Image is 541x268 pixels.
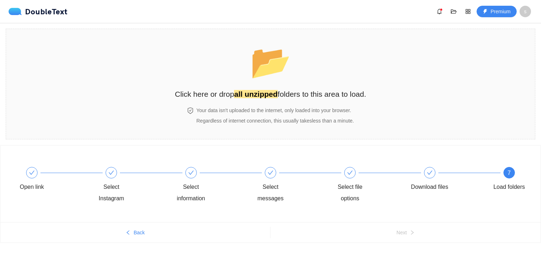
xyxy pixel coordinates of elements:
[196,106,354,114] h4: Your data isn't uploaded to the internet, only loaded into your browser.
[434,6,445,17] button: bell
[448,6,459,17] button: folder-open
[409,167,488,193] div: Download files
[434,9,445,14] span: bell
[477,6,517,17] button: thunderboltPremium
[329,181,371,204] div: Select file options
[91,181,132,204] div: Select Instagram
[11,167,91,193] div: Open link
[170,167,250,204] div: Select information
[250,44,291,80] span: folder
[170,181,212,204] div: Select information
[268,170,273,176] span: check
[491,8,511,15] span: Premium
[493,181,525,193] div: Load folders
[463,9,473,14] span: appstore
[29,170,35,176] span: check
[524,6,527,17] span: s
[250,181,291,204] div: Select messages
[411,181,448,193] div: Download files
[108,170,114,176] span: check
[270,227,541,238] button: Nextright
[126,230,131,236] span: left
[20,181,44,193] div: Open link
[91,167,170,204] div: Select Instagram
[427,170,433,176] span: check
[188,170,194,176] span: check
[0,227,270,238] button: leftBack
[175,88,366,100] h2: Click here or drop folders to this area to load.
[483,9,488,15] span: thunderbolt
[9,8,68,15] div: DoubleText
[462,6,474,17] button: appstore
[187,107,194,114] span: safety-certificate
[234,90,277,98] strong: all unzipped
[9,8,68,15] a: logoDoubleText
[329,167,409,204] div: Select file options
[133,229,145,236] span: Back
[250,167,329,204] div: Select messages
[448,9,459,14] span: folder-open
[196,118,354,124] span: Regardless of internet connection, this usually takes less than a minute .
[508,170,511,176] span: 7
[9,8,25,15] img: logo
[347,170,353,176] span: check
[488,167,530,193] div: 7Load folders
